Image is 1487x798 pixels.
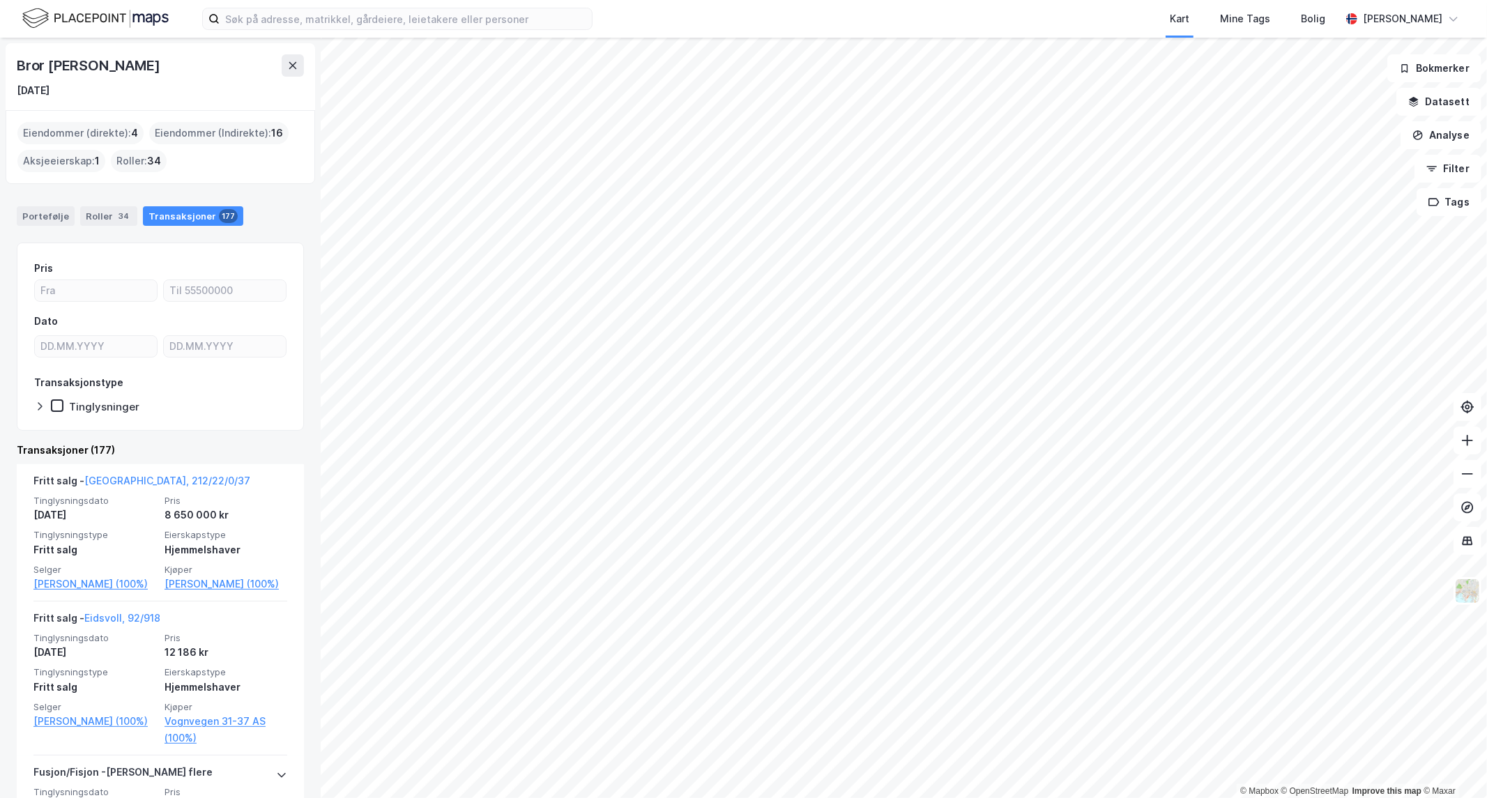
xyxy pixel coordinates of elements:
div: [DATE] [33,507,156,523]
div: 34 [116,209,132,223]
button: Datasett [1396,88,1481,116]
a: Eidsvoll, 92/918 [84,612,160,624]
div: [PERSON_NAME] [1363,10,1442,27]
span: Tinglysningstype [33,666,156,678]
div: Eiendommer (Indirekte) : [149,122,289,144]
img: Z [1454,578,1481,604]
div: Aksjeeierskap : [17,150,105,172]
span: Selger [33,564,156,576]
span: Tinglysningsdato [33,632,156,644]
div: Kart [1170,10,1189,27]
span: Tinglysningsdato [33,495,156,507]
div: Transaksjoner [143,206,243,226]
a: [PERSON_NAME] (100%) [33,713,156,730]
span: 34 [147,153,161,169]
div: 8 650 000 kr [165,507,287,523]
div: Hjemmelshaver [165,542,287,558]
div: Roller [80,206,137,226]
div: Fusjon/Fisjon - [PERSON_NAME] flere [33,764,213,786]
span: 16 [271,125,283,141]
a: Vognvegen 31-37 AS (100%) [165,713,287,746]
a: [PERSON_NAME] (100%) [33,576,156,592]
div: Bolig [1301,10,1325,27]
div: Fritt salg [33,679,156,696]
div: Fritt salg - [33,473,250,495]
button: Tags [1417,188,1481,216]
span: Pris [165,632,287,644]
input: Søk på adresse, matrikkel, gårdeiere, leietakere eller personer [220,8,592,29]
span: 1 [95,153,100,169]
div: [DATE] [33,644,156,661]
span: Pris [165,495,287,507]
div: Roller : [111,150,167,172]
a: Mapbox [1240,786,1279,796]
div: Pris [34,260,53,277]
div: Tinglysninger [69,400,139,413]
button: Filter [1414,155,1481,183]
div: 12 186 kr [165,644,287,661]
div: Bror [PERSON_NAME] [17,54,162,77]
button: Analyse [1401,121,1481,149]
input: DD.MM.YYYY [35,336,157,357]
div: Dato [34,313,58,330]
span: 4 [131,125,138,141]
iframe: Chat Widget [1417,731,1487,798]
div: Fritt salg - [33,610,160,632]
div: Kontrollprogram for chat [1417,731,1487,798]
div: Transaksjonstype [34,374,123,391]
span: Kjøper [165,701,287,713]
div: Transaksjoner (177) [17,442,304,459]
a: [GEOGRAPHIC_DATA], 212/22/0/37 [84,475,250,486]
a: OpenStreetMap [1281,786,1349,796]
div: Mine Tags [1220,10,1270,27]
div: Fritt salg [33,542,156,558]
span: Tinglysningstype [33,529,156,541]
span: Pris [165,786,287,798]
a: Improve this map [1352,786,1421,796]
div: 177 [219,209,238,223]
span: Selger [33,701,156,713]
span: Eierskapstype [165,529,287,541]
a: [PERSON_NAME] (100%) [165,576,287,592]
input: Til 55500000 [164,280,286,301]
button: Bokmerker [1387,54,1481,82]
span: Tinglysningsdato [33,786,156,798]
img: logo.f888ab2527a4732fd821a326f86c7f29.svg [22,6,169,31]
span: Eierskapstype [165,666,287,678]
div: Eiendommer (direkte) : [17,122,144,144]
div: Portefølje [17,206,75,226]
div: [DATE] [17,82,49,99]
div: Hjemmelshaver [165,679,287,696]
input: Fra [35,280,157,301]
input: DD.MM.YYYY [164,336,286,357]
span: Kjøper [165,564,287,576]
